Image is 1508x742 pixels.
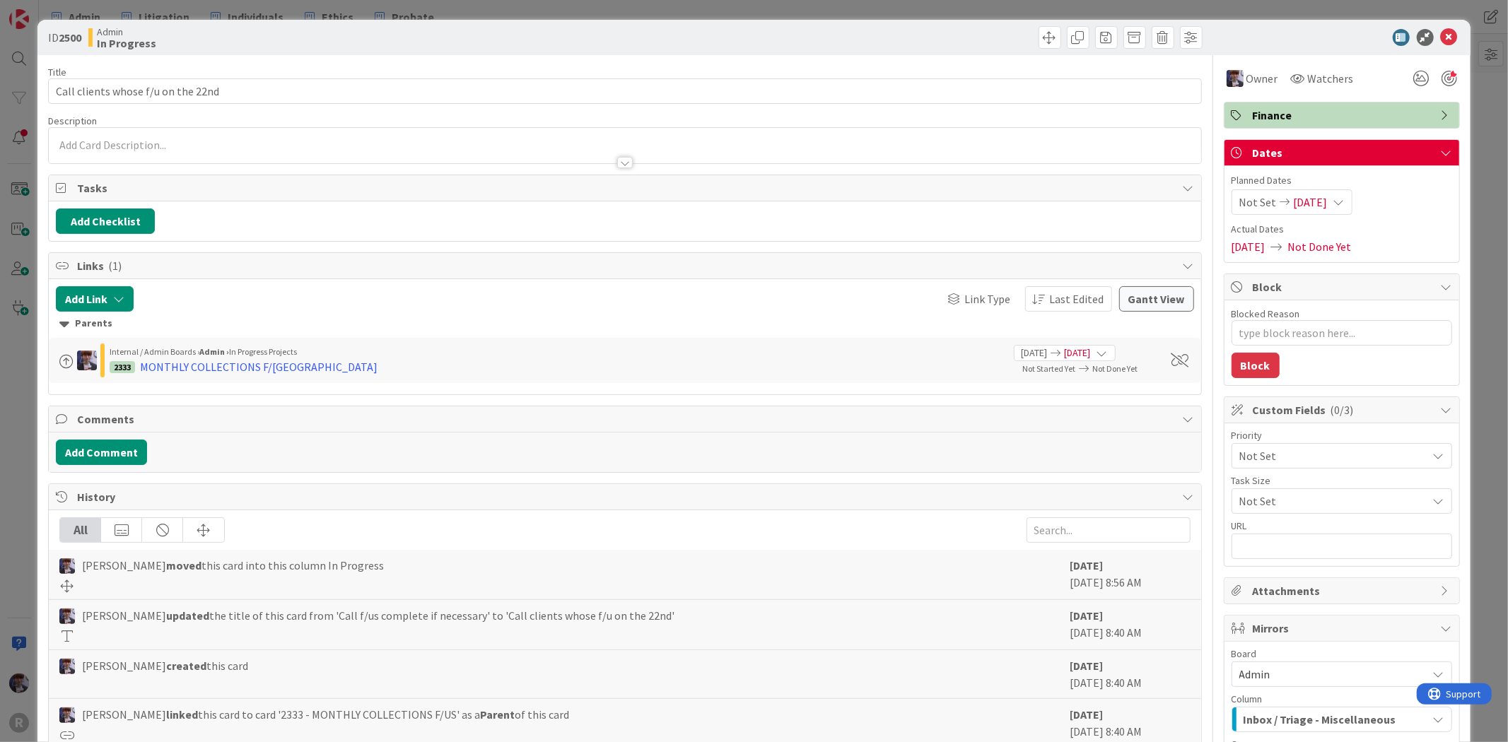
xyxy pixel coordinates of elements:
[1232,694,1263,704] span: Column
[1023,363,1076,374] span: Not Started Yet
[1232,476,1452,485] div: Task Size
[166,558,201,572] b: moved
[1093,363,1138,374] span: Not Done Yet
[59,316,1190,331] div: Parents
[77,257,1175,274] span: Links
[59,659,75,674] img: ML
[166,707,198,722] b: linked
[1065,346,1091,360] span: [DATE]
[1070,557,1191,592] div: [DATE] 8:56 AM
[108,259,122,273] span: ( 1 )
[82,557,384,574] span: [PERSON_NAME] this card into this column In Progress
[110,361,135,373] div: 2333
[1232,707,1452,732] button: Inbox / Triage - Miscellaneous
[97,37,156,49] b: In Progress
[140,358,378,375] div: MONTHLY COLLECTIONS F/[GEOGRAPHIC_DATA]
[1232,238,1266,255] span: [DATE]
[77,351,97,370] img: ML
[1232,173,1452,188] span: Planned Dates
[1253,620,1434,637] span: Mirrors
[1232,353,1280,378] button: Block
[1050,290,1104,307] span: Last Edited
[1070,607,1191,642] div: [DATE] 8:40 AM
[48,29,81,46] span: ID
[59,30,81,45] b: 2500
[48,66,66,78] label: Title
[166,608,209,623] b: updated
[110,346,199,357] span: Internal / Admin Boards ›
[1232,222,1452,237] span: Actual Dates
[1070,707,1104,722] b: [DATE]
[1239,446,1420,466] span: Not Set
[1025,286,1112,312] button: Last Edited
[59,558,75,574] img: ML
[59,707,75,723] img: ML
[1244,710,1396,729] span: Inbox / Triage - Miscellaneous
[1253,582,1434,599] span: Attachments
[199,346,229,357] b: Admin ›
[1232,649,1257,659] span: Board
[30,2,64,19] span: Support
[480,707,515,722] b: Parent
[56,440,147,465] button: Add Comment
[77,488,1175,505] span: History
[77,411,1175,428] span: Comments
[1070,706,1191,741] div: [DATE] 8:40 AM
[1232,430,1452,440] div: Priority
[1253,144,1434,161] span: Dates
[1253,107,1434,124] span: Finance
[56,208,155,234] button: Add Checklist
[1288,238,1352,255] span: Not Done Yet
[82,706,569,723] span: [PERSON_NAME] this card to card '2333 - MONTHLY COLLECTIONS F/US' as a of this card
[1070,659,1104,673] b: [DATE]
[1239,667,1270,681] span: Admin
[1308,70,1354,87] span: Watchers
[1022,346,1048,360] span: [DATE]
[1239,491,1420,511] span: Not Set
[965,290,1011,307] span: Link Type
[1253,278,1434,295] span: Block
[1239,194,1277,211] span: Not Set
[56,286,134,312] button: Add Link
[82,657,248,674] span: [PERSON_NAME] this card
[1331,403,1354,417] span: ( 0/3 )
[1232,307,1300,320] label: Blocked Reason
[1070,608,1104,623] b: [DATE]
[60,518,101,542] div: All
[1119,286,1194,312] button: Gantt View
[1070,657,1191,691] div: [DATE] 8:40 AM
[97,26,156,37] span: Admin
[77,179,1175,196] span: Tasks
[1027,517,1191,543] input: Search...
[48,114,97,127] span: Description
[1253,401,1434,418] span: Custom Fields
[1227,70,1244,87] img: ML
[59,608,75,624] img: ML
[1246,70,1278,87] span: Owner
[229,346,297,357] span: In Progress Projects
[48,78,1201,104] input: type card name here...
[166,659,206,673] b: created
[82,607,674,624] span: [PERSON_NAME] the title of this card from 'Call f/us complete if necessary' to 'Call clients whos...
[1294,194,1328,211] span: [DATE]
[1070,558,1104,572] b: [DATE]
[1232,521,1452,531] div: URL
